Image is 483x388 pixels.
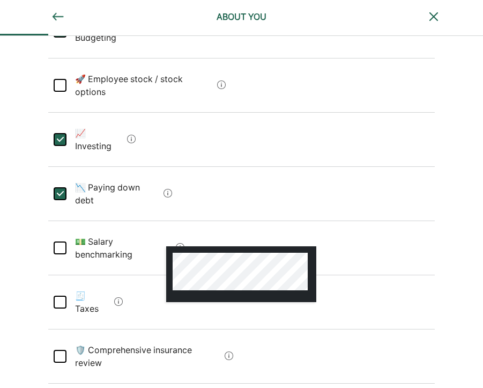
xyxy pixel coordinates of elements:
div: 💵 Salary benchmarking [66,226,172,269]
div: 📉 Paying down debt [66,172,159,215]
div: 🛡️ Comprehensive insurance review [66,335,220,378]
div: 📈 Investing [66,118,123,161]
div: 🚀 Employee stock / stock options [66,64,212,107]
div: ABOUT YOU [176,10,307,23]
div: L [53,133,66,145]
div: L [53,187,66,200]
div: 🧾 Taxes [66,281,110,324]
